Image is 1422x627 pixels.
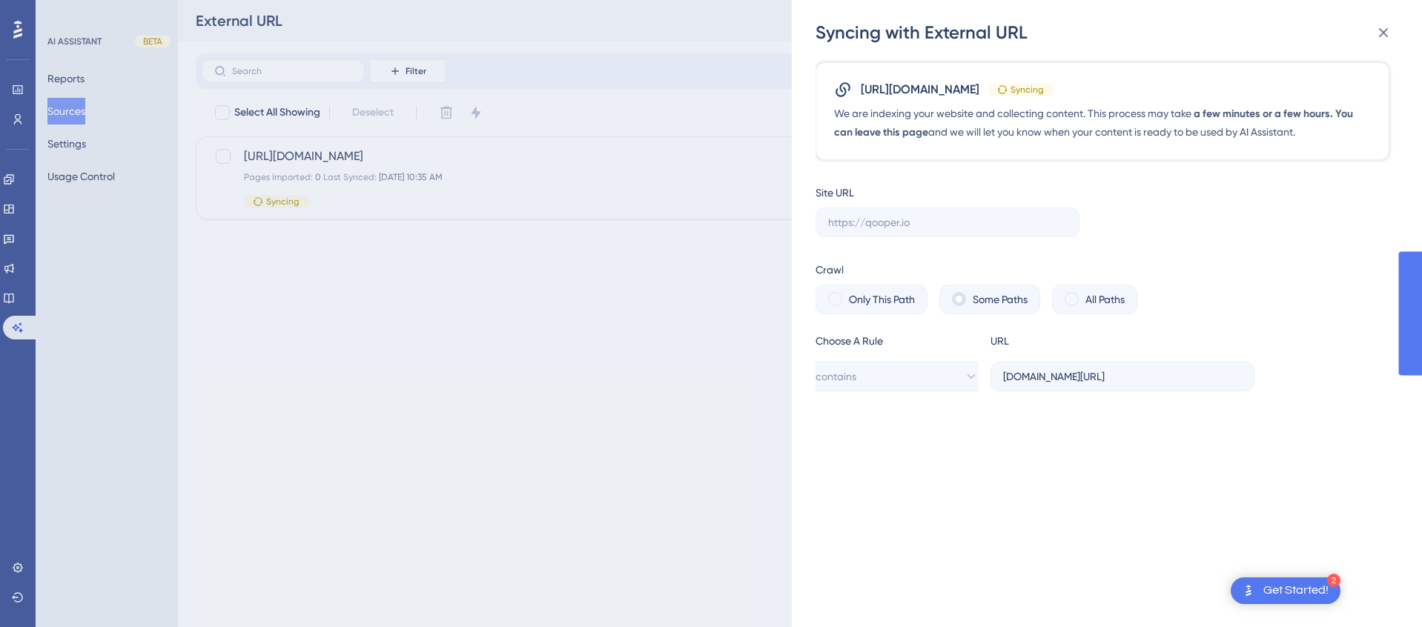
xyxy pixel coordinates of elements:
input: yourwebsite.com/path [1003,368,1242,385]
img: launcher-image-alternative-text [1240,582,1257,600]
div: Choose A Rule [816,332,979,350]
div: Site URL [816,184,854,202]
label: Only This Path [849,291,915,308]
span: [URL][DOMAIN_NAME] [861,81,979,99]
input: https://qooper.io [828,214,1067,230]
span: We are indexing your website and collecting content. This process may take and we will let you kn... [834,104,1371,142]
div: URL [991,332,1154,350]
iframe: UserGuiding AI Assistant Launcher [1360,568,1404,613]
div: Syncing with External URL [816,21,1401,44]
button: contains [816,362,979,391]
span: Syncing [1011,84,1044,96]
div: Crawl [816,261,1389,279]
span: Some Paths [973,291,1028,308]
span: contains [816,368,856,385]
div: Open Get Started! checklist, remaining modules: 2 [1231,577,1340,604]
div: 2 [1327,574,1340,587]
div: Get Started! [1263,583,1329,599]
span: All Paths [1085,291,1125,308]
